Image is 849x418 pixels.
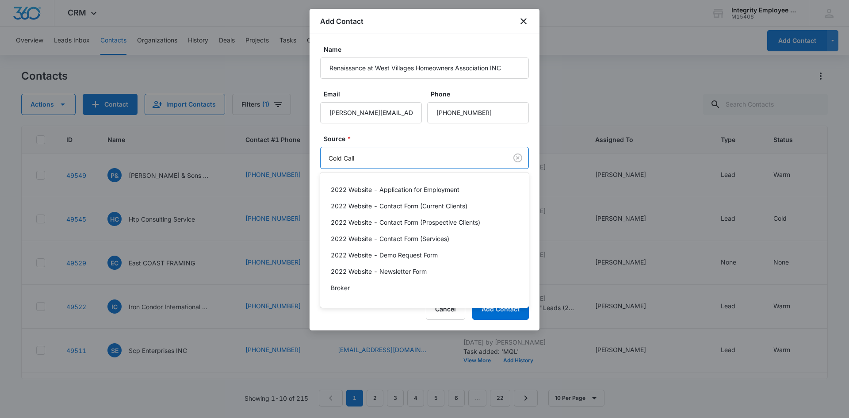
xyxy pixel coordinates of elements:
[331,250,438,260] p: 2022 Website - Demo Request Form
[331,267,427,276] p: 2022 Website - Newsletter Form
[331,299,348,309] p: Call In
[331,283,350,292] p: Broker
[331,218,480,227] p: 2022 Website - Contact Form (Prospective Clients)
[331,201,467,211] p: 2022 Website - Contact Form (Current Clients)
[331,185,459,194] p: 2022 Website - Application for Employment
[331,234,449,243] p: 2022 Website - Contact Form (Services)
